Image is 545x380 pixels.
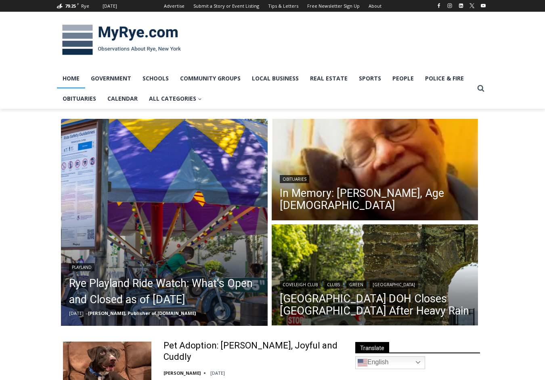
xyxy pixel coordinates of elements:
[69,275,260,308] a: Rye Playland Ride Watch: What’s Open and Closed as of [DATE]
[174,68,246,89] a: Community Groups
[61,119,268,326] a: Read More Rye Playland Ride Watch: What’s Open and Closed as of Thursday, August 14, 2025
[272,224,478,328] a: Read More Westchester County DOH Closes Coveleigh Club Beach After Heavy Rain
[103,2,117,10] div: [DATE]
[137,68,174,89] a: Schools
[81,2,89,10] div: Rye
[467,1,477,11] a: X
[445,1,455,11] a: Instagram
[61,119,268,326] img: (PHOTO: The Motorcycle Jump ride in the Kiddyland section of Rye Playland. File photo 2024. Credi...
[474,81,488,96] button: View Search Form
[77,2,79,6] span: F
[355,356,425,369] a: English
[86,310,88,316] span: –
[88,310,196,316] a: [PERSON_NAME], Publisher of [DOMAIN_NAME]
[149,94,202,103] span: All Categories
[346,281,366,289] a: Green
[355,342,389,353] span: Translate
[69,263,94,271] a: Playland
[280,281,321,289] a: Coveleigh Club
[456,1,466,11] a: Linkedin
[69,310,84,316] time: [DATE]
[163,370,201,376] a: [PERSON_NAME]
[280,279,470,289] div: | | |
[102,89,143,109] a: Calendar
[272,119,478,222] img: Obituary - Patrick Albert Auriemma
[304,68,353,89] a: Real Estate
[163,340,341,363] a: Pet Adoption: [PERSON_NAME], Joyful and Cuddly
[358,358,367,367] img: en
[324,281,343,289] a: Clubs
[280,187,470,211] a: In Memory: [PERSON_NAME], Age [DEMOGRAPHIC_DATA]
[387,68,419,89] a: People
[246,68,304,89] a: Local Business
[57,89,102,109] a: Obituaries
[353,68,387,89] a: Sports
[65,3,76,9] span: 79.25
[57,68,474,109] nav: Primary Navigation
[143,89,208,109] a: All Categories
[210,370,225,376] time: [DATE]
[57,19,186,61] img: MyRye.com
[370,281,418,289] a: [GEOGRAPHIC_DATA]
[434,1,444,11] a: Facebook
[478,1,488,11] a: YouTube
[272,224,478,328] img: (PHOTO: Coveleigh Club, at 459 Stuyvesant Avenue in Rye. Credit: Justin Gray.)
[85,68,137,89] a: Government
[280,175,309,183] a: Obituaries
[272,119,478,222] a: Read More In Memory: Patrick A. Auriemma Jr., Age 70
[57,68,85,89] a: Home
[280,293,470,317] a: [GEOGRAPHIC_DATA] DOH Closes [GEOGRAPHIC_DATA] After Heavy Rain
[419,68,470,89] a: Police & Fire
